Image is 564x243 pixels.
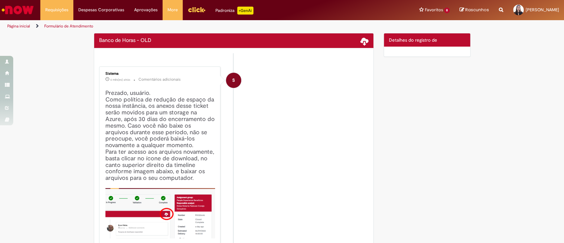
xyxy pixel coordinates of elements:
[99,38,151,44] h2: Banco de Horas - OLD Histórico de tíquete
[188,5,206,15] img: click_logo_yellow_360x200.png
[389,37,437,43] span: Detalhes do registro de
[237,7,253,15] p: +GenAi
[110,78,130,82] time: 10/04/2025 00:31:46
[465,7,489,13] span: Rascunhos
[110,78,130,82] span: 6 mês(es) atrás
[526,7,559,13] span: [PERSON_NAME]
[226,73,241,88] div: System
[7,23,30,29] a: Página inicial
[425,7,443,13] span: Favoritos
[232,72,235,88] span: S
[78,7,124,13] span: Despesas Corporativas
[460,7,489,13] a: Rascunhos
[45,7,68,13] span: Requisições
[360,37,368,45] span: Baixar anexos
[138,77,181,82] small: Comentários adicionais
[44,23,93,29] a: Formulário de Atendimento
[1,3,35,17] img: ServiceNow
[134,7,158,13] span: Aprovações
[105,72,215,76] div: Sistema
[444,8,450,13] span: 8
[215,7,253,15] div: Padroniza
[168,7,178,13] span: More
[105,188,215,238] img: x_mdbda_azure_blob.picture2.png
[5,20,371,32] ul: Trilhas de página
